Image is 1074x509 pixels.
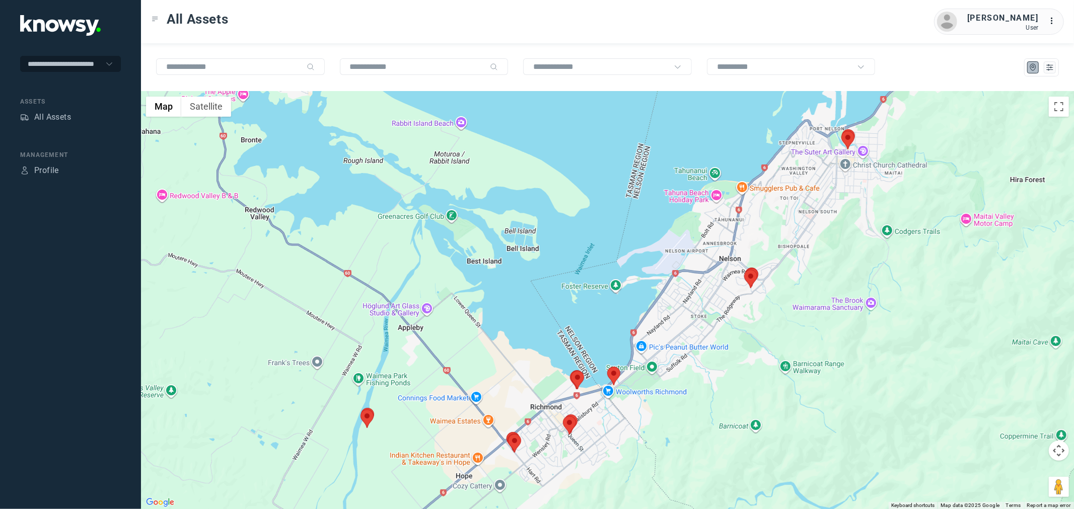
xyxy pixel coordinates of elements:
div: Profile [20,166,29,175]
button: Map camera controls [1049,441,1069,461]
a: Terms [1006,502,1021,508]
div: Search [307,63,315,71]
button: Show satellite imagery [181,97,231,117]
a: Open this area in Google Maps (opens a new window) [144,496,177,509]
button: Drag Pegman onto the map to open Street View [1049,477,1069,497]
div: [PERSON_NAME] [967,12,1039,24]
a: Report a map error [1027,502,1071,508]
span: All Assets [167,10,229,28]
span: Map data ©2025 Google [941,502,999,508]
div: All Assets [34,111,71,123]
div: : [1049,15,1061,27]
div: List [1045,63,1054,72]
div: Search [490,63,498,71]
img: Application Logo [20,15,101,36]
img: avatar.png [937,12,957,32]
a: ProfileProfile [20,164,59,177]
div: Management [20,150,121,159]
tspan: ... [1049,17,1059,25]
button: Show street map [146,97,181,117]
div: Assets [20,113,29,122]
button: Toggle fullscreen view [1049,97,1069,117]
div: Toggle Menu [152,16,159,23]
a: AssetsAll Assets [20,111,71,123]
div: : [1049,15,1061,29]
div: Map [1029,63,1038,72]
div: Profile [34,164,59,177]
button: Keyboard shortcuts [891,502,935,509]
div: Assets [20,97,121,106]
div: User [967,24,1039,31]
img: Google [144,496,177,509]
